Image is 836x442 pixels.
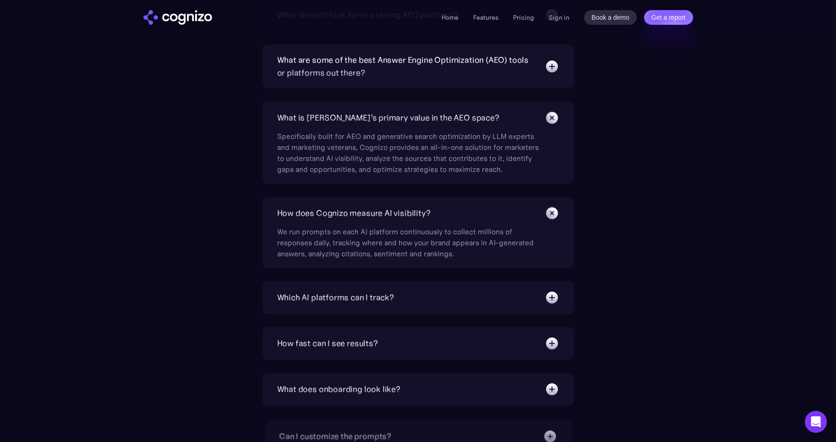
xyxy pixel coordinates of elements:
[277,125,543,175] div: Specifically built for AEO and generative search optimization by LLM experts and marketing vetera...
[442,13,459,22] a: Home
[584,10,637,25] a: Book a demo
[549,12,569,23] a: Sign in
[277,291,394,304] div: Which AI platforms can I track?
[513,13,534,22] a: Pricing
[277,383,400,396] div: What does onboarding look like?
[277,221,543,259] div: We run prompts on each AI platform continuously to collect millions of responses daily, tracking ...
[277,207,431,220] div: How does Cognizo measure AI visibility?
[805,411,827,433] div: Open Intercom Messenger
[473,13,498,22] a: Features
[277,54,535,79] div: What are some of the best Answer Engine Optimization (AEO) tools or platforms out there?
[277,337,378,350] div: How fast can I see results?
[143,10,212,25] img: cognizo logo
[143,10,212,25] a: home
[277,111,499,124] div: What is [PERSON_NAME]’s primary value in the AEO space?
[644,10,693,25] a: Get a report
